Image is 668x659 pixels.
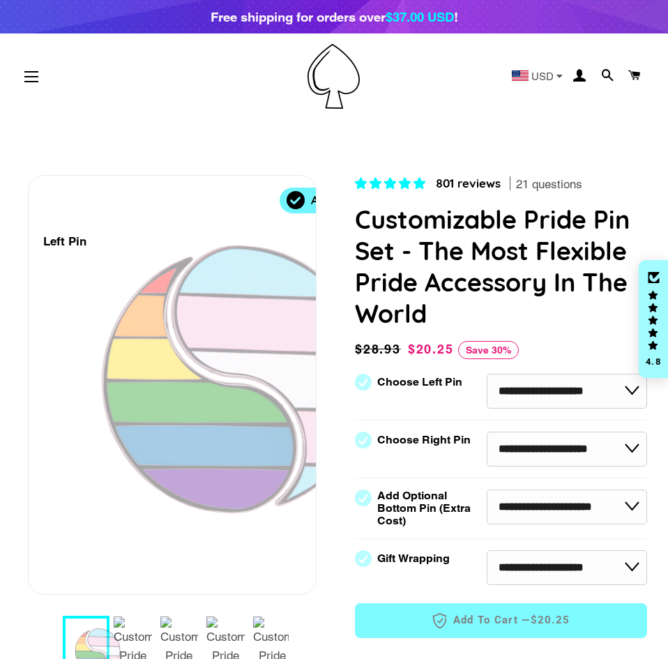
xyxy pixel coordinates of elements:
span: $20.25 [531,613,570,628]
div: Free shipping for orders over ! [211,7,458,26]
div: 1 / 9 [29,176,316,594]
span: $28.93 [355,340,404,359]
span: USD [531,71,554,82]
button: Add to Cart —$20.25 [355,603,647,638]
span: 801 reviews [436,176,501,190]
div: Click to open Judge.me floating reviews tab [639,260,668,379]
label: Add Optional Bottom Pin (Extra Cost) [377,490,487,527]
span: 21 questions [516,176,582,193]
div: 4.8 [645,357,662,366]
span: $20.25 [408,342,454,356]
span: Add to Cart — [376,612,626,630]
span: $37.00 USD [386,9,454,24]
span: 4.83 stars [355,176,429,190]
label: Choose Left Pin [377,376,462,388]
label: Gift Wrapping [377,552,450,565]
span: Save 30% [458,341,519,359]
label: Choose Right Pin [377,434,471,446]
h1: Customizable Pride Pin Set - The Most Flexible Pride Accessory In The World [355,204,647,329]
img: Pin-Ace [308,44,360,109]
